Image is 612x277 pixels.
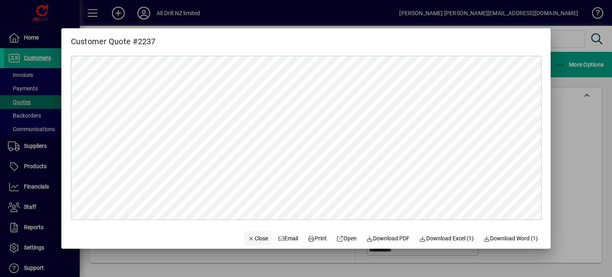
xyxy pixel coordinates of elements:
[333,231,360,246] a: Open
[483,234,538,243] span: Download Word (1)
[244,231,271,246] button: Close
[278,234,298,243] span: Email
[363,231,413,246] a: Download PDF
[61,28,165,48] h2: Customer Quote #2237
[275,231,302,246] button: Email
[366,234,410,243] span: Download PDF
[304,231,330,246] button: Print
[480,231,541,246] button: Download Word (1)
[336,234,357,243] span: Open
[419,234,474,243] span: Download Excel (1)
[416,231,477,246] button: Download Excel (1)
[308,234,327,243] span: Print
[247,234,268,243] span: Close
